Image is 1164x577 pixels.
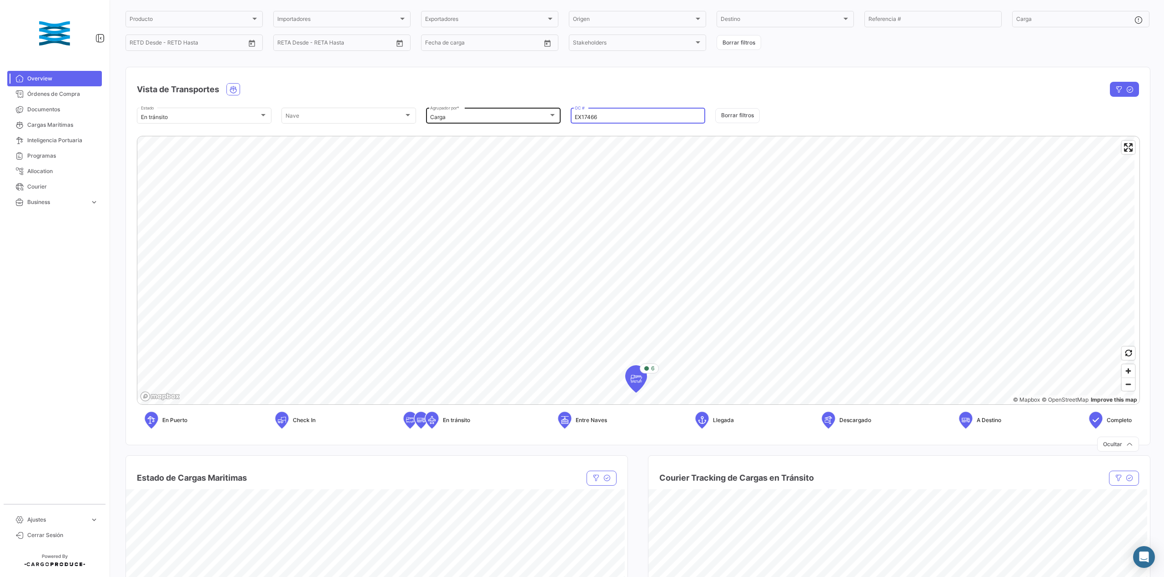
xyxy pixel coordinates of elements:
[27,198,86,206] span: Business
[715,108,760,123] button: Borrar filtros
[137,472,247,484] h4: Estado de Cargas Maritimas
[140,391,180,402] a: Mapbox logo
[90,516,98,524] span: expand_more
[27,75,98,83] span: Overview
[7,179,102,194] a: Courier
[293,416,316,424] span: Check In
[721,17,842,24] span: Destino
[448,41,504,47] input: Hasta
[651,364,655,373] span: 6
[32,11,77,56] img: customer_38.png
[27,121,98,129] span: Cargas Marítimas
[7,164,102,179] a: Allocation
[430,114,446,120] mat-select-trigger: Carga
[1122,141,1135,154] button: Enter fullscreen
[573,17,694,24] span: Origen
[1107,416,1132,424] span: Completo
[393,36,406,50] button: Open calendar
[300,41,356,47] input: Hasta
[27,167,98,175] span: Allocation
[713,416,734,424] span: Llegada
[137,83,219,96] h4: Vista de Transportes
[443,416,470,424] span: En tránsito
[152,41,208,47] input: Hasta
[541,36,554,50] button: Open calendar
[625,365,647,393] div: Map marker
[130,17,251,24] span: Producto
[286,114,404,120] span: Nave
[7,86,102,102] a: Órdenes de Compra
[1122,378,1135,391] button: Zoom out
[573,41,694,47] span: Stakeholders
[137,136,1134,406] canvas: Map
[717,35,761,50] button: Borrar filtros
[277,41,294,47] input: Desde
[1133,546,1155,568] div: Abrir Intercom Messenger
[141,114,168,120] mat-select-trigger: En tránsito
[839,416,871,424] span: Descargado
[7,148,102,164] a: Programas
[130,41,146,47] input: Desde
[7,117,102,133] a: Cargas Marítimas
[27,183,98,191] span: Courier
[245,36,259,50] button: Open calendar
[162,416,187,424] span: En Puerto
[1097,437,1139,452] button: Ocultar
[277,17,398,24] span: Importadores
[27,516,86,524] span: Ajustes
[27,105,98,114] span: Documentos
[7,133,102,148] a: Inteligencia Portuaria
[27,531,98,539] span: Cerrar Sesión
[977,416,1001,424] span: A Destino
[576,416,607,424] span: Entre Naves
[7,71,102,86] a: Overview
[1122,364,1135,378] button: Zoom in
[425,17,546,24] span: Exportadores
[1091,396,1137,403] a: Map feedback
[425,41,442,47] input: Desde
[27,136,98,144] span: Inteligencia Portuaria
[7,102,102,117] a: Documentos
[27,90,98,98] span: Órdenes de Compra
[1042,396,1089,403] a: OpenStreetMap
[90,198,98,206] span: expand_more
[227,84,240,95] button: Ocean
[27,152,98,160] span: Programas
[1013,396,1040,403] a: Mapbox
[659,472,814,484] h4: Courier Tracking de Cargas en Tránsito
